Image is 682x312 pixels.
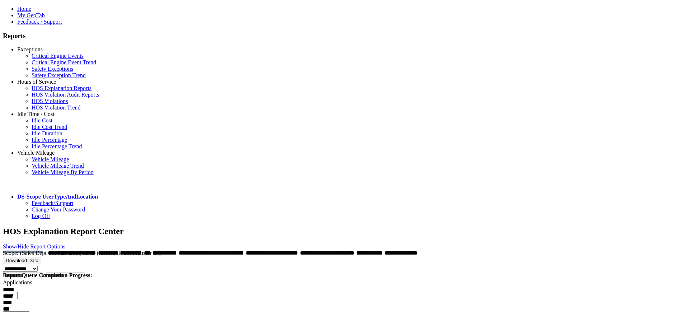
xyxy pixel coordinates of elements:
[32,124,67,130] a: Idle Cost Trend
[32,85,91,91] a: HOS Explanation Reports
[32,137,67,143] a: Idle Percentage
[3,272,679,279] h4: Report Queue Completion Progress:
[3,250,161,256] span: Scope: (Sales Dept OR PES Dept) AND (Aurora IL OR Munster IN)
[32,92,99,98] a: HOS Violation Audit Reports
[32,117,52,124] a: Idle Cost
[32,169,94,175] a: Vehicle Mileage By Period
[32,72,86,78] a: Safety Exception Trend
[17,46,43,52] a: Exceptions
[32,104,81,111] a: HOS Violation Trend
[32,98,68,104] a: HOS Violations
[17,194,98,200] a: DS-Scope UserTypeAndLocation
[17,79,56,85] a: Hours of Service
[32,130,62,136] a: Idle Duration
[32,53,84,59] a: Critical Engine Events
[3,243,65,250] a: Show/Hide Report Options
[17,19,62,25] a: Feedback / Support
[17,12,45,18] a: My GeoTab
[32,200,73,206] a: Feedback/Support
[3,279,32,285] label: Applications
[3,227,679,236] h2: HOS Explanation Report Center
[3,257,41,264] button: Download Data
[17,150,55,156] a: Vehicle Mileage
[3,32,679,40] h3: Reports
[32,143,82,149] a: Idle Percentage Trend
[32,213,50,219] a: Log Off
[17,6,31,12] a: Home
[32,59,96,65] a: Critical Engine Event Trend
[32,163,84,169] a: Vehicle Mileage Trend
[17,111,55,117] a: Idle Time / Cost
[32,206,85,213] a: Change Your Password
[32,66,73,72] a: Safety Exceptions
[32,156,69,162] a: Vehicle Mileage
